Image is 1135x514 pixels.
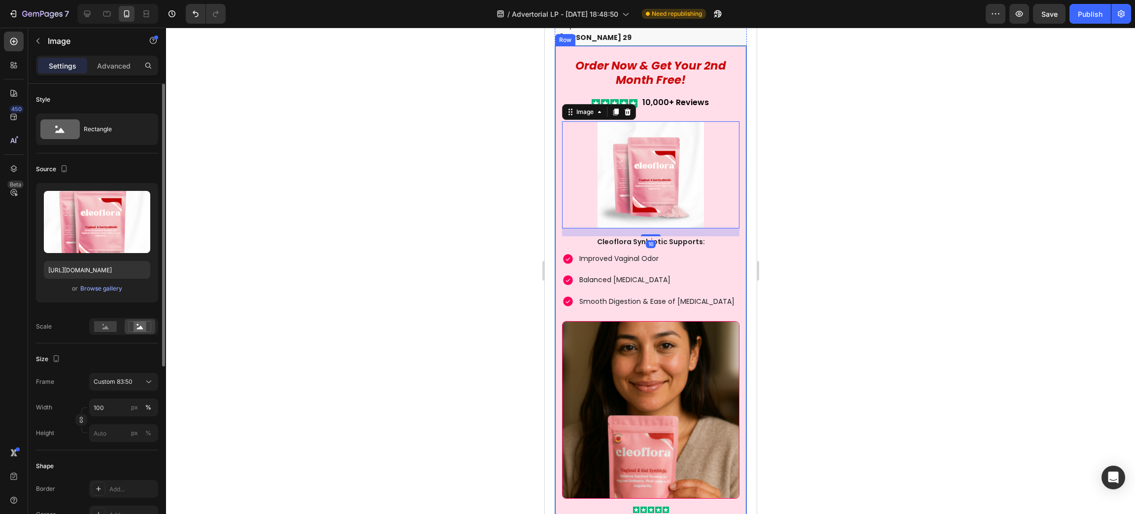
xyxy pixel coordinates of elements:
[80,284,123,294] button: Browse gallery
[1102,466,1125,489] div: Open Intercom Messenger
[7,181,24,188] div: Beta
[36,403,52,412] label: Width
[94,377,133,386] span: Custom 83:50
[48,35,132,47] p: Image
[142,427,154,439] button: px
[72,283,78,294] span: or
[36,377,54,386] label: Frame
[1033,4,1066,24] button: Save
[512,9,618,19] span: Advertorial LP - [DATE] 18:48:50
[89,373,158,391] button: Custom 83:50
[44,261,150,279] input: https://example.com/image.jpg
[36,462,54,471] div: Shape
[545,28,757,514] iframe: Design area
[36,484,55,493] div: Border
[507,9,510,19] span: /
[36,353,62,366] div: Size
[36,429,54,438] label: Height
[80,284,122,293] div: Browse gallery
[131,429,138,438] div: px
[652,9,702,18] span: Need republishing
[89,424,158,442] input: px%
[44,191,150,253] img: preview-image
[129,427,140,439] button: %
[4,4,73,24] button: 7
[1069,4,1111,24] button: Publish
[1041,10,1058,18] span: Save
[36,163,70,176] div: Source
[36,95,50,104] div: Style
[9,105,24,113] div: 450
[145,403,151,412] div: %
[1078,9,1102,19] div: Publish
[49,61,76,71] p: Settings
[142,402,154,413] button: px
[186,4,226,24] div: Undo/Redo
[84,118,144,141] div: Rectangle
[89,399,158,416] input: px%
[109,485,156,494] div: Add...
[129,402,140,413] button: %
[97,61,131,71] p: Advanced
[65,8,69,20] p: 7
[36,322,52,331] div: Scale
[131,403,138,412] div: px
[145,429,151,438] div: %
